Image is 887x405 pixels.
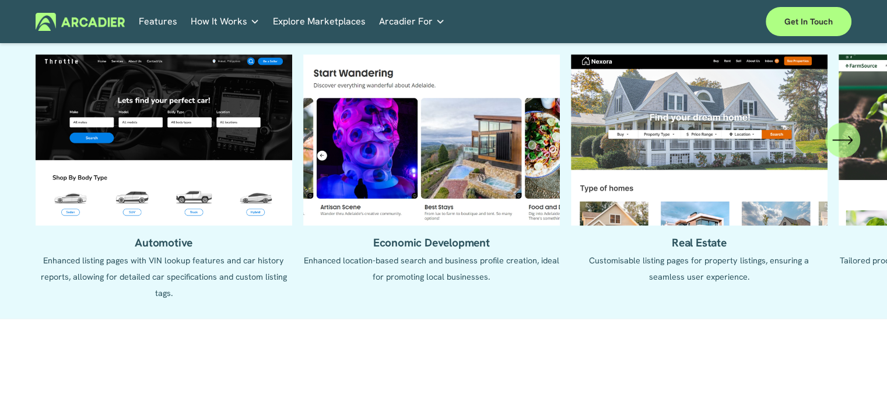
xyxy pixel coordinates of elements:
[829,349,887,405] div: Chat-Widget
[825,122,860,157] button: Next
[36,13,125,31] img: Arcadier
[379,13,445,31] a: folder dropdown
[191,13,260,31] a: folder dropdown
[766,7,851,36] a: Get in touch
[191,13,247,30] span: How It Works
[139,13,177,31] a: Features
[273,13,366,31] a: Explore Marketplaces
[829,349,887,405] iframe: Chat Widget
[379,13,433,30] span: Arcadier For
